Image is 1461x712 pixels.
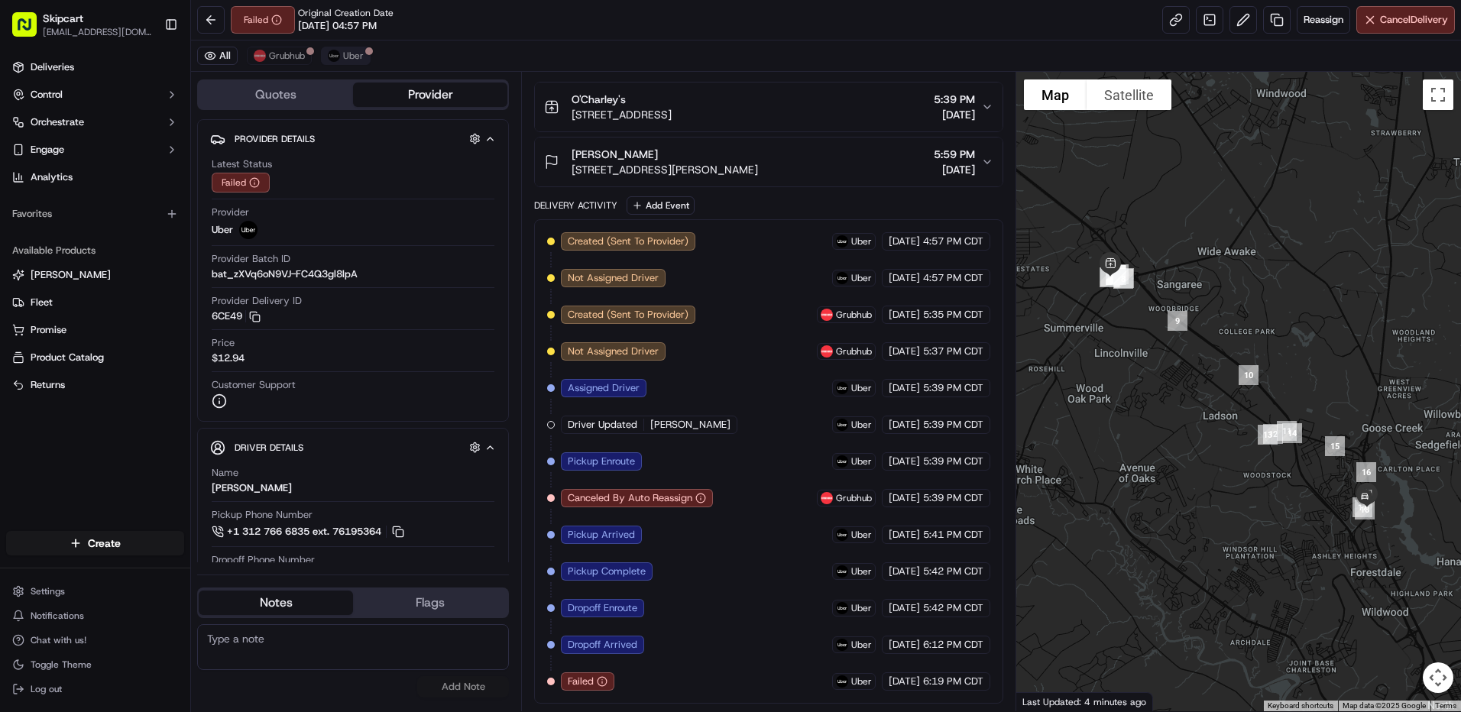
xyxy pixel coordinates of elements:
span: Pylon [152,379,185,390]
span: [DATE] [889,601,920,615]
span: [DATE] [889,528,920,542]
img: 1736555255976-a54dd68f-1ca7-489b-9aae-adbdc363a1c4 [31,238,43,250]
button: Returns [6,373,184,397]
div: [PERSON_NAME] [212,481,292,495]
span: Pickup Enroute [568,455,635,468]
span: Grubhub [269,50,305,62]
button: [EMAIL_ADDRESS][DOMAIN_NAME] [43,26,152,38]
button: Show satellite imagery [1087,79,1171,110]
img: 5e692f75ce7d37001a5d71f1 [821,492,833,504]
a: Open this area in Google Maps (opens a new window) [1020,691,1071,711]
button: Toggle Theme [6,654,184,675]
img: uber-new-logo.jpeg [836,419,848,431]
span: [DATE] [889,675,920,688]
span: Pickup Phone Number [212,508,313,522]
img: 5e692f75ce7d37001a5d71f1 [254,50,266,62]
img: 1736555255976-a54dd68f-1ca7-489b-9aae-adbdc363a1c4 [15,146,43,173]
span: 5:42 PM CDT [923,601,983,615]
button: Orchestrate [6,110,184,134]
span: Grubhub [836,345,872,358]
span: • [166,237,171,249]
button: Skipcart [43,11,83,26]
div: 15 [1319,430,1351,462]
span: Uber [851,419,872,431]
span: Latest Status [212,157,272,171]
button: Flags [353,591,507,615]
div: 7 [1103,258,1135,290]
span: Settings [31,585,65,597]
div: 📗 [15,343,28,355]
button: [PERSON_NAME][STREET_ADDRESS][PERSON_NAME]5:59 PM[DATE] [535,138,1003,186]
button: Control [6,83,184,107]
span: Chat with us! [31,634,86,646]
button: [PERSON_NAME] [6,263,184,287]
img: uber-new-logo.jpeg [836,382,848,394]
span: Uber [851,602,872,614]
button: Create [6,531,184,555]
span: 5:39 PM CDT [923,381,983,395]
button: Grubhub [247,47,312,65]
span: [DATE] [889,418,920,432]
div: 14 [1276,417,1308,449]
img: uber-new-logo.jpeg [328,50,340,62]
span: 4:57 PM CDT [923,271,983,285]
button: O'Charley's[STREET_ADDRESS]5:39 PM[DATE] [535,83,1003,131]
a: Terms (opens in new tab) [1435,701,1456,710]
span: [DATE] [889,455,920,468]
button: +1 312 766 6835 ext. 76195364 [212,523,407,540]
a: Returns [12,378,178,392]
span: Analytics [31,170,73,184]
button: Show street map [1024,79,1087,110]
span: Name [212,466,238,480]
span: 5:59 PM [934,147,975,162]
span: Deliveries [31,60,74,74]
img: Wisdom Oko [15,222,40,252]
button: Failed [212,173,270,193]
div: 12 [1257,418,1289,450]
a: Fleet [12,296,178,309]
span: Failed [568,675,594,688]
div: 💻 [129,343,141,355]
span: 5:35 PM CDT [923,308,983,322]
span: Not Assigned Driver [568,271,659,285]
span: [STREET_ADDRESS] [572,107,672,122]
div: 6 [1100,259,1132,291]
img: uber-new-logo.jpeg [836,529,848,541]
span: Uber [851,639,872,651]
span: Canceled By Auto Reassign [568,491,692,505]
button: Map camera controls [1423,662,1453,693]
span: Dropoff Arrived [568,638,637,652]
span: bat_zXVq6oN9VJ-FC4Q3gl8lpA [212,267,358,281]
span: [DATE] [889,491,920,505]
span: Dropoff Enroute [568,601,637,615]
button: Reassign [1297,6,1350,34]
span: Orchestrate [31,115,84,129]
span: [DATE] 04:57 PM [298,19,377,33]
div: Start new chat [69,146,251,161]
span: Cancel Delivery [1380,13,1448,27]
div: 9 [1161,305,1194,337]
span: Notifications [31,610,84,622]
span: [DATE] [934,162,975,177]
a: 📗Knowledge Base [9,335,123,363]
img: Nash [15,15,46,46]
span: [STREET_ADDRESS][PERSON_NAME] [572,162,758,177]
span: Customer Support [212,378,296,392]
a: [PERSON_NAME] [12,268,178,282]
span: Driver Details [235,442,303,454]
div: 10 [1233,359,1265,391]
img: uber-new-logo.jpeg [836,455,848,468]
button: Keyboard shortcuts [1268,701,1333,711]
span: Dropoff Phone Number [212,553,315,567]
span: 6:19 PM CDT [923,675,983,688]
button: Add Event [627,196,695,215]
span: Uber [851,529,872,541]
span: Toggle Theme [31,659,92,671]
div: 8 [1107,263,1139,295]
span: Price [212,336,235,350]
span: +1 312 766 6835 ext. 76195364 [227,525,381,539]
span: Provider Batch ID [212,252,290,266]
button: 6CE49 [212,309,261,323]
div: 11 [1271,415,1303,447]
